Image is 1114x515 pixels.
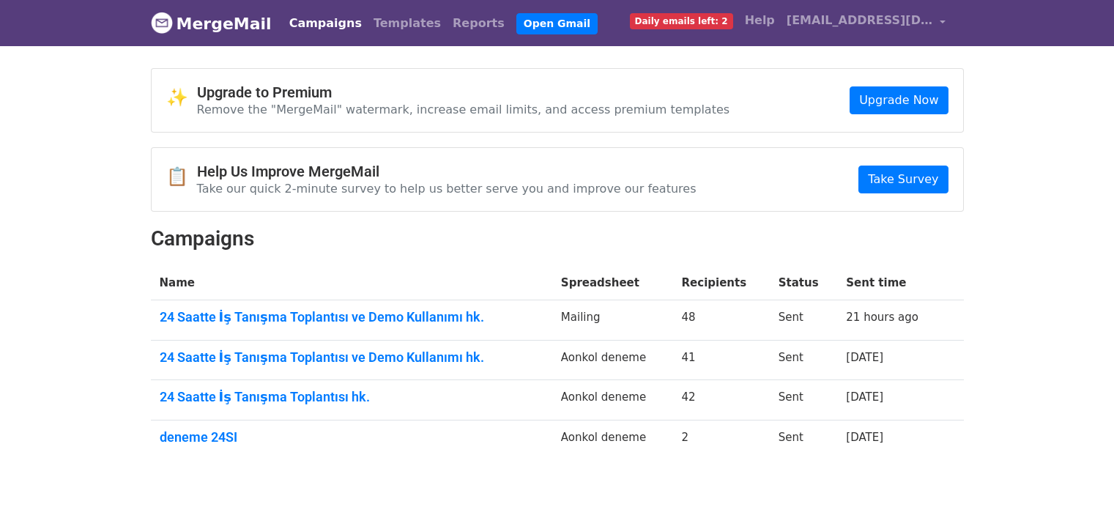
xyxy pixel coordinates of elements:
[624,6,739,35] a: Daily emails left: 2
[552,420,673,459] td: Aonkol deneme
[166,87,197,108] span: ✨
[673,266,770,300] th: Recipients
[151,12,173,34] img: MergeMail logo
[770,420,838,459] td: Sent
[552,300,673,341] td: Mailing
[739,6,781,35] a: Help
[151,8,272,39] a: MergeMail
[197,163,697,180] h4: Help Us Improve MergeMail
[160,429,543,445] a: deneme 24SI
[846,431,883,444] a: [DATE]
[787,12,933,29] span: [EMAIL_ADDRESS][DOMAIN_NAME]
[197,102,730,117] p: Remove the "MergeMail" watermark, increase email limits, and access premium templates
[846,390,883,404] a: [DATE]
[283,9,368,38] a: Campaigns
[160,309,543,325] a: 24 Saatte İş Tanışma Toplantısı ve Demo Kullanımı hk.
[770,340,838,380] td: Sent
[151,266,552,300] th: Name
[673,340,770,380] td: 41
[837,266,943,300] th: Sent time
[552,380,673,420] td: Aonkol deneme
[673,300,770,341] td: 48
[630,13,733,29] span: Daily emails left: 2
[858,166,948,193] a: Take Survey
[151,226,964,251] h2: Campaigns
[770,266,838,300] th: Status
[160,389,543,405] a: 24 Saatte İş Tanışma Toplantısı hk.
[846,311,918,324] a: 21 hours ago
[368,9,447,38] a: Templates
[850,86,948,114] a: Upgrade Now
[552,340,673,380] td: Aonkol deneme
[673,380,770,420] td: 42
[781,6,952,40] a: [EMAIL_ADDRESS][DOMAIN_NAME]
[846,351,883,364] a: [DATE]
[197,84,730,101] h4: Upgrade to Premium
[197,181,697,196] p: Take our quick 2-minute survey to help us better serve you and improve our features
[770,380,838,420] td: Sent
[516,13,598,34] a: Open Gmail
[166,166,197,188] span: 📋
[447,9,510,38] a: Reports
[770,300,838,341] td: Sent
[552,266,673,300] th: Spreadsheet
[160,349,543,366] a: 24 Saatte İş Tanışma Toplantısı ve Demo Kullanımı hk.
[673,420,770,459] td: 2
